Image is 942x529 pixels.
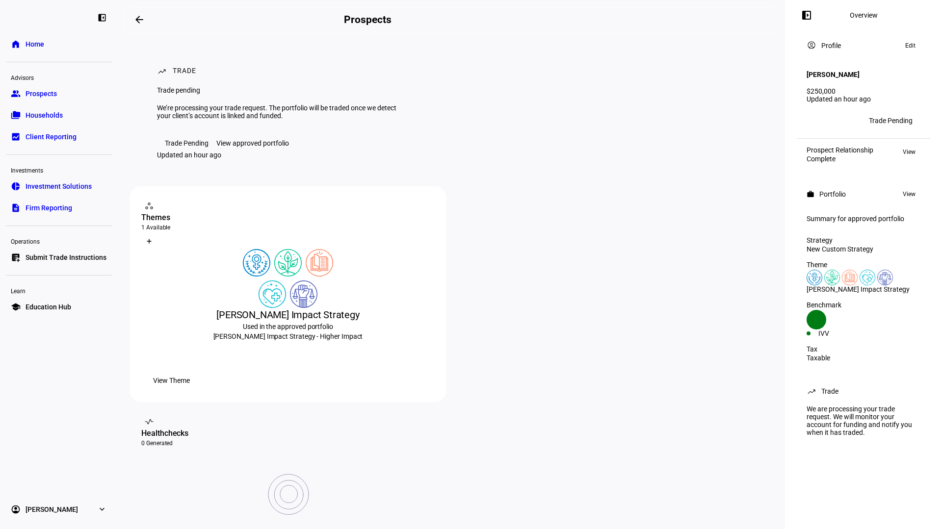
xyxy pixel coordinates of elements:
[274,249,302,277] img: climateChange.colored.svg
[807,155,873,163] div: Complete
[824,270,840,285] img: climateChange.colored.svg
[6,84,112,103] a: groupProspects
[97,504,107,514] eth-mat-symbol: expand_more
[157,104,398,120] div: We’re processing your trade request. The portfolio will be traded once we detect your client’s ac...
[898,146,920,158] button: View
[6,70,112,84] div: Advisors
[144,201,154,211] mat-icon: workspaces
[11,203,21,213] eth-mat-symbol: description
[141,371,202,390] button: View Theme
[26,504,78,514] span: [PERSON_NAME]
[807,215,920,223] div: Summary for approved portfolio
[807,236,920,244] div: Strategy
[821,387,838,395] div: Trade
[807,301,920,309] div: Benchmark
[26,252,106,262] span: Submit Trade Instructions
[26,132,77,142] span: Client Reporting
[243,249,270,277] img: womensRights.colored.svg
[801,9,812,21] mat-icon: left_panel_open
[344,14,391,25] h2: Prospects
[26,110,63,120] span: Households
[807,87,920,95] div: $250,000
[807,270,822,285] img: womensRights.colored.svg
[807,40,920,51] eth-panel-overview-card-header: Profile
[26,181,92,191] span: Investment Solutions
[141,224,435,231] div: 1 Available
[821,42,841,50] div: Profile
[807,285,920,293] div: [PERSON_NAME] Impact Strategy
[153,371,190,390] span: View Theme
[860,270,875,285] img: healthWellness.colored.svg
[173,67,196,76] div: Trade
[898,188,920,200] button: View
[11,132,21,142] eth-mat-symbol: bid_landscape
[807,386,816,396] mat-icon: trending_up
[807,188,920,200] eth-panel-overview-card-header: Portfolio
[165,139,209,147] div: Trade Pending
[807,261,920,269] div: Theme
[818,329,863,337] div: IVV
[807,40,816,50] mat-icon: account_circle
[133,14,145,25] mat-icon: arrow_backwards
[807,95,920,103] div: Updated an hour ago
[11,302,21,312] eth-mat-symbol: school
[213,332,363,340] span: [PERSON_NAME] Impact Strategy - Higher Impact
[26,89,57,99] span: Prospects
[811,117,818,124] span: KB
[11,181,21,191] eth-mat-symbol: pie_chart
[903,188,916,200] span: View
[826,117,833,124] span: +4
[905,40,916,51] span: Edit
[6,105,112,125] a: folder_copyHouseholds
[6,127,112,147] a: bid_landscapeClient Reporting
[807,385,920,397] eth-panel-overview-card-header: Trade
[26,39,44,49] span: Home
[903,146,916,158] span: View
[842,270,858,285] img: education.colored.svg
[900,40,920,51] button: Edit
[26,302,71,312] span: Education Hub
[259,280,286,308] img: healthWellness.colored.svg
[141,308,435,322] div: [PERSON_NAME] Impact Strategy
[11,504,21,514] eth-mat-symbol: account_circle
[869,117,913,125] div: Trade Pending
[306,249,333,277] img: education.colored.svg
[807,146,873,154] div: Prospect Relationship
[26,203,72,213] span: Firm Reporting
[157,151,221,159] div: Updated an hour ago
[819,190,846,198] div: Portfolio
[6,176,112,196] a: pie_chartInvestment Solutions
[216,139,289,147] div: View approved portfolio
[141,212,435,224] div: Themes
[6,34,112,54] a: homeHome
[807,71,860,78] h4: [PERSON_NAME]
[141,322,435,341] div: Used in the approved portfolio
[157,86,398,94] div: Trade pending
[850,11,878,19] div: Overview
[11,39,21,49] eth-mat-symbol: home
[877,270,893,285] img: democracy.colored.svg
[6,163,112,176] div: Investments
[11,252,21,262] eth-mat-symbol: list_alt_add
[6,234,112,248] div: Operations
[6,198,112,218] a: descriptionFirm Reporting
[6,283,112,297] div: Learn
[157,66,167,76] mat-icon: trending_up
[290,280,317,308] img: democracy.colored.svg
[144,417,154,427] mat-icon: vital_signs
[141,439,435,447] div: 0 Generated
[141,428,435,439] div: Healthchecks
[11,89,21,99] eth-mat-symbol: group
[807,345,920,353] div: Tax
[97,13,107,23] eth-mat-symbol: left_panel_close
[807,245,920,253] div: New Custom Strategy
[801,401,926,440] div: We are processing your trade request. We will monitor your account for funding and notify you whe...
[807,354,920,362] div: Taxable
[807,190,814,198] mat-icon: work
[11,110,21,120] eth-mat-symbol: folder_copy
